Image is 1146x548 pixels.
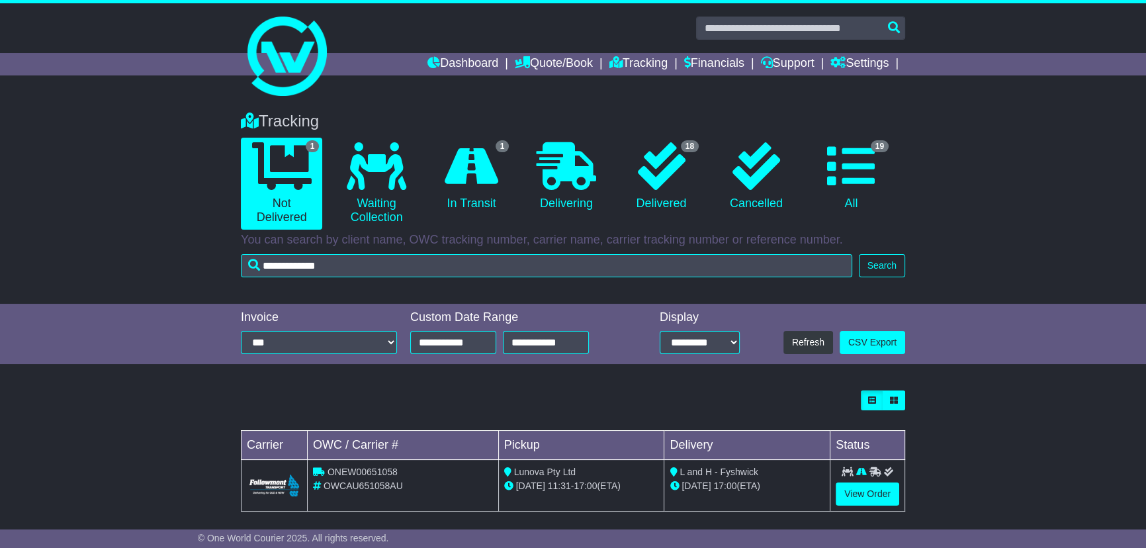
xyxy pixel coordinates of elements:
[496,140,509,152] span: 1
[514,467,576,477] span: Lunova Pty Ltd
[234,112,912,131] div: Tracking
[713,480,736,491] span: 17:00
[761,53,815,75] a: Support
[664,431,830,460] td: Delivery
[198,533,389,543] span: © One World Courier 2025. All rights reserved.
[681,140,699,152] span: 18
[680,467,758,477] span: L and H - Fyshwick
[498,431,664,460] td: Pickup
[660,310,740,325] div: Display
[431,138,512,216] a: 1 In Transit
[241,138,322,230] a: 1 Not Delivered
[830,431,905,460] td: Status
[504,479,659,493] div: - (ETA)
[241,310,397,325] div: Invoice
[783,331,833,354] button: Refresh
[515,53,593,75] a: Quote/Book
[335,138,417,230] a: Waiting Collection
[859,254,905,277] button: Search
[811,138,892,216] a: 19 All
[670,479,824,493] div: (ETA)
[241,233,905,248] p: You can search by client name, OWC tracking number, carrier name, carrier tracking number or refe...
[682,480,711,491] span: [DATE]
[574,480,597,491] span: 17:00
[306,140,320,152] span: 1
[836,482,899,506] a: View Order
[324,480,403,491] span: OWCAU651058AU
[249,475,299,496] img: Followmont_Transport.png
[308,431,499,460] td: OWC / Carrier #
[840,331,905,354] a: CSV Export
[328,467,398,477] span: ONEW00651058
[242,431,308,460] td: Carrier
[871,140,889,152] span: 19
[427,53,498,75] a: Dashboard
[548,480,571,491] span: 11:31
[609,53,668,75] a: Tracking
[525,138,607,216] a: Delivering
[621,138,702,216] a: 18 Delivered
[715,138,797,216] a: Cancelled
[410,310,623,325] div: Custom Date Range
[830,53,889,75] a: Settings
[516,480,545,491] span: [DATE]
[684,53,744,75] a: Financials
